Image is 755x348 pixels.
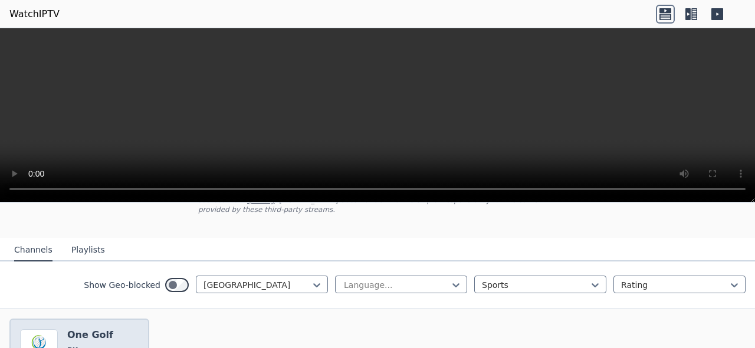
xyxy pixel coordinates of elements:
button: Channels [14,239,52,261]
button: Playlists [71,239,105,261]
a: iptv-org [247,196,275,204]
a: WatchIPTV [9,7,60,21]
h6: One Golf [67,329,119,341]
label: Show Geo-blocked [84,279,160,291]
